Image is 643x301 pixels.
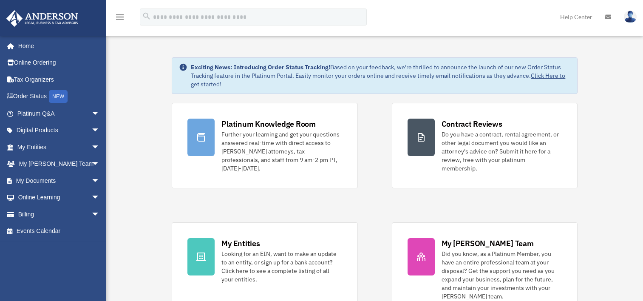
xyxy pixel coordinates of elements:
div: My [PERSON_NAME] Team [442,238,534,249]
img: Anderson Advisors Platinum Portal [4,10,81,27]
a: Contract Reviews Do you have a contract, rental agreement, or other legal document you would like... [392,103,578,188]
div: NEW [49,90,68,103]
div: Looking for an EIN, want to make an update to an entity, or sign up for a bank account? Click her... [221,250,342,284]
a: My [PERSON_NAME] Teamarrow_drop_down [6,156,113,173]
a: menu [115,15,125,22]
span: arrow_drop_down [91,105,108,122]
div: Further your learning and get your questions answered real-time with direct access to [PERSON_NAM... [221,130,342,173]
a: Tax Organizers [6,71,113,88]
div: My Entities [221,238,260,249]
div: Do you have a contract, rental agreement, or other legal document you would like an attorney's ad... [442,130,562,173]
div: Did you know, as a Platinum Member, you have an entire professional team at your disposal? Get th... [442,250,562,301]
span: arrow_drop_down [91,156,108,173]
span: arrow_drop_down [91,139,108,156]
a: Platinum Q&Aarrow_drop_down [6,105,113,122]
div: Contract Reviews [442,119,502,129]
a: Home [6,37,108,54]
span: arrow_drop_down [91,206,108,223]
strong: Exciting News: Introducing Order Status Tracking! [191,63,330,71]
i: search [142,11,151,21]
a: Events Calendar [6,223,113,240]
a: Order StatusNEW [6,88,113,105]
span: arrow_drop_down [91,189,108,207]
a: Online Ordering [6,54,113,71]
span: arrow_drop_down [91,122,108,139]
a: Digital Productsarrow_drop_down [6,122,113,139]
a: My Documentsarrow_drop_down [6,172,113,189]
a: Platinum Knowledge Room Further your learning and get your questions answered real-time with dire... [172,103,357,188]
span: arrow_drop_down [91,172,108,190]
a: Billingarrow_drop_down [6,206,113,223]
div: Based on your feedback, we're thrilled to announce the launch of our new Order Status Tracking fe... [191,63,570,88]
a: Online Learningarrow_drop_down [6,189,113,206]
div: Platinum Knowledge Room [221,119,316,129]
i: menu [115,12,125,22]
a: My Entitiesarrow_drop_down [6,139,113,156]
a: Click Here to get started! [191,72,565,88]
img: User Pic [624,11,637,23]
